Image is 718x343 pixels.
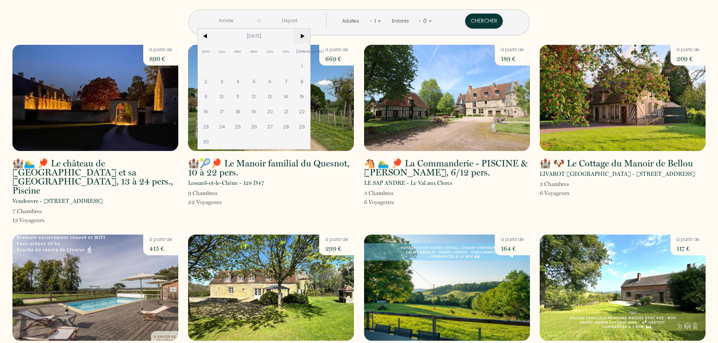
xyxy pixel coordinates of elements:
[188,189,222,198] p: 9 Chambre
[12,159,178,195] h2: 🏰🏊‍♂️ 🏓 Le château de [GEOGRAPHIC_DATA] et sa [GEOGRAPHIC_DATA], 13 à 24 pers., Piscine
[246,104,262,119] span: 19
[325,243,348,254] p: 299 €
[219,199,222,206] span: s
[246,89,262,104] span: 12
[677,243,700,254] p: 117 €
[540,189,570,198] p: 6 Voyageur
[230,119,246,134] span: 25
[278,89,294,104] span: 14
[294,104,310,119] span: 22
[214,119,230,134] span: 24
[677,236,700,243] p: à partir de
[540,45,706,151] img: rental-image
[372,15,378,27] div: 1
[12,216,44,225] p: 13 Voyageur
[198,89,214,104] span: 9
[540,235,706,341] img: rental-image
[421,15,429,27] div: 0
[294,74,310,89] span: 8
[230,89,246,104] span: 11
[261,14,318,28] input: Départ
[188,235,354,341] img: rental-image
[294,59,310,74] span: 1
[40,208,42,215] span: s
[378,17,381,24] a: +
[278,104,294,119] span: 21
[198,119,214,134] span: 23
[149,236,172,243] p: à partir de
[501,53,524,64] p: 189 €
[214,104,230,119] span: 17
[188,178,264,188] p: Lessard-et-le-Chêne - 128 D47
[325,46,348,53] p: à partir de
[188,159,354,177] h2: 🏰🎾🏓 Le Manoir familial du Quesnot, 10 à 22 pers.
[230,44,246,59] span: Mar
[214,89,230,104] span: 10
[230,104,246,119] span: 18
[364,189,394,198] p: 3 Chambre
[364,178,452,188] p: LE SAP ANDRE - Le Val aux Clercs
[246,119,262,134] span: 26
[198,134,214,149] span: 30
[391,190,393,197] span: s
[364,198,394,207] p: 6 Voyageur
[501,243,524,254] p: 164 €
[198,44,214,59] span: Dim
[214,29,294,44] span: [DATE]
[214,44,230,59] span: Lun
[214,74,230,89] span: 3
[677,46,700,53] p: à partir de
[197,14,255,28] input: Arrivée
[294,89,310,104] span: 15
[325,53,348,64] p: 669 €
[262,119,278,134] span: 27
[149,53,172,64] p: 890 €
[278,74,294,89] span: 7
[246,44,262,59] span: Mer
[262,89,278,104] span: 13
[198,104,214,119] span: 16
[12,235,178,341] img: rental-image
[540,180,570,189] p: 3 Chambre
[294,119,310,134] span: 29
[198,74,214,89] span: 2
[12,197,103,206] p: Vendeuvre - [STREET_ADDRESS]
[188,45,354,151] img: rental-image
[364,159,530,177] h2: 🐴 🏊‍♂️ 🏓 La Commanderie - PISCINE & [PERSON_NAME], 6/12 pers.
[567,190,570,197] span: s
[465,14,503,29] button: Chercher
[255,18,261,24] img: guests
[262,44,278,59] span: Jeu
[12,207,44,216] p: 7 Chambre
[246,74,262,89] span: 5
[12,45,178,151] img: rental-image
[188,198,222,207] p: 22 Voyageur
[262,104,278,119] span: 20
[370,17,372,24] a: -
[149,243,172,254] p: 415 €
[540,169,695,178] p: LIVAROT [GEOGRAPHIC_DATA] - [STREET_ADDRESS]
[567,181,569,188] span: s
[149,46,172,53] p: à partir de
[429,17,432,24] a: +
[42,217,44,224] span: s
[419,17,421,24] a: -
[364,235,530,341] img: rental-image
[278,44,294,59] span: Ven
[342,18,362,25] div: Adultes
[501,236,524,243] p: à partir de
[215,190,217,197] span: s
[392,18,412,25] div: Enfants
[278,119,294,134] span: 28
[294,29,310,44] span: >
[198,29,214,44] span: <
[540,159,693,168] h2: 🏰 🐶 Le Cottage du Manoir de Bellou
[294,44,310,59] span: [PERSON_NAME]
[325,236,348,243] p: à partir de
[392,199,394,206] span: s
[501,46,524,53] p: à partir de
[230,74,246,89] span: 4
[677,53,700,64] p: 209 €
[364,45,530,151] img: rental-image
[262,74,278,89] span: 6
